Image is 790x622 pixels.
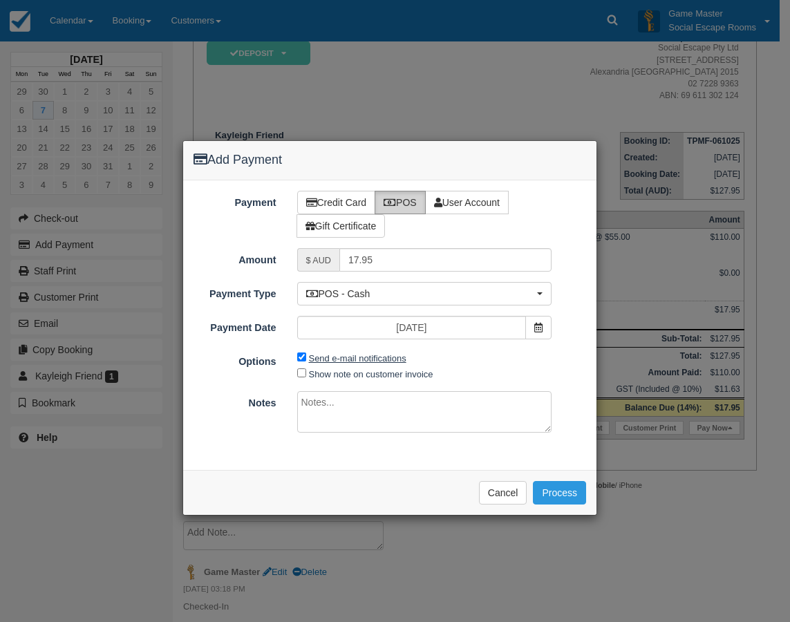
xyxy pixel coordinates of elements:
label: User Account [425,191,509,214]
label: Send e-mail notifications [309,353,406,364]
button: Cancel [479,481,527,505]
label: Options [183,350,287,369]
label: Credit Card [297,191,376,214]
label: Payment Type [183,282,287,301]
label: Show note on customer invoice [309,369,433,379]
label: Amount [183,248,287,267]
button: Process [533,481,586,505]
label: Payment Date [183,316,287,335]
h4: Add Payment [194,151,586,169]
button: POS - Cash [297,282,552,305]
label: POS [375,191,426,214]
label: Notes [183,391,287,411]
input: Valid amount required. [339,248,552,272]
small: $ AUD [306,256,331,265]
label: Gift Certificate [297,214,386,238]
span: POS - Cash [306,287,534,301]
label: Payment [183,191,287,210]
